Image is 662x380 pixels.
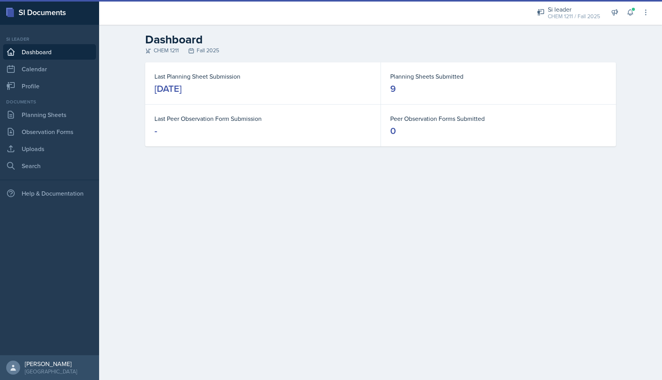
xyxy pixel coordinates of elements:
[390,114,607,123] dt: Peer Observation Forms Submitted
[3,78,96,94] a: Profile
[3,44,96,60] a: Dashboard
[145,33,616,46] h2: Dashboard
[3,61,96,77] a: Calendar
[3,107,96,122] a: Planning Sheets
[390,83,396,95] div: 9
[548,5,600,14] div: Si leader
[145,46,616,55] div: CHEM 1211 Fall 2025
[3,36,96,43] div: Si leader
[548,12,600,21] div: CHEM 1211 / Fall 2025
[3,141,96,156] a: Uploads
[25,368,77,375] div: [GEOGRAPHIC_DATA]
[154,83,182,95] div: [DATE]
[390,125,396,137] div: 0
[3,186,96,201] div: Help & Documentation
[3,158,96,174] a: Search
[154,114,371,123] dt: Last Peer Observation Form Submission
[25,360,77,368] div: [PERSON_NAME]
[390,72,607,81] dt: Planning Sheets Submitted
[154,72,371,81] dt: Last Planning Sheet Submission
[3,98,96,105] div: Documents
[3,124,96,139] a: Observation Forms
[154,125,157,137] div: -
